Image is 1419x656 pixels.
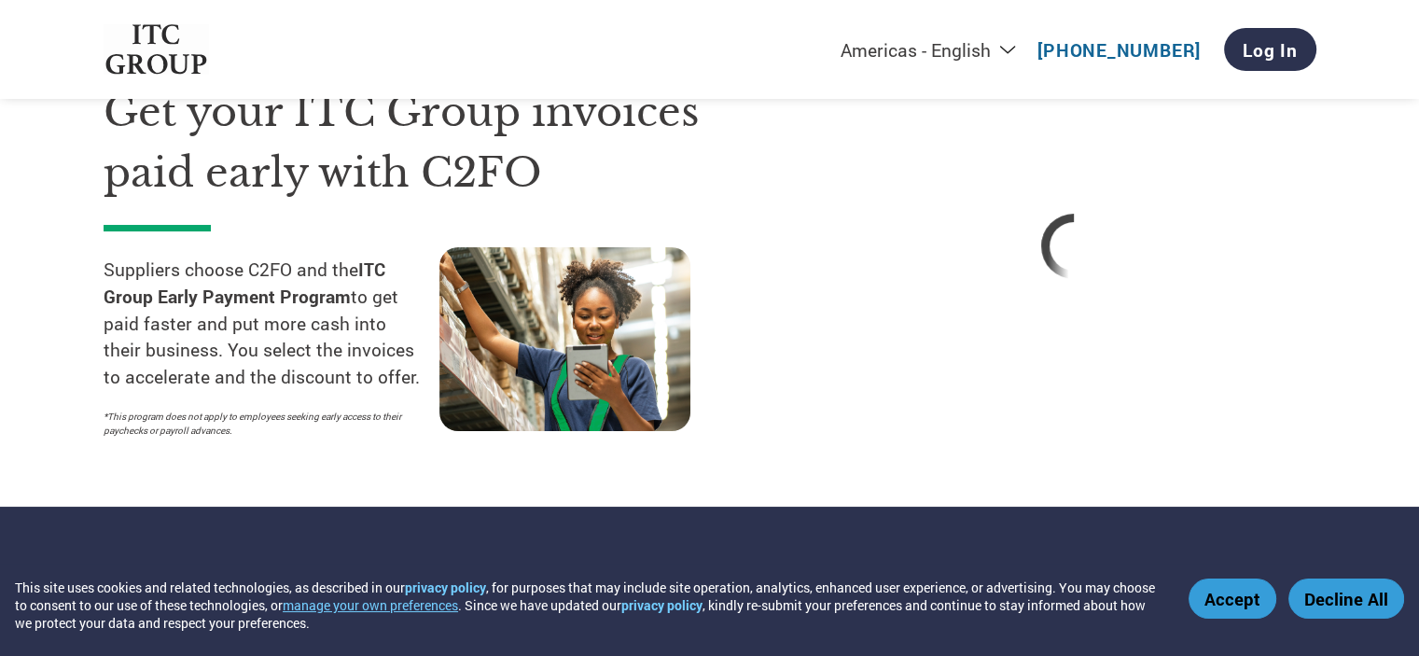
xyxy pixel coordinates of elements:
[104,410,421,438] p: *This program does not apply to employees seeking early access to their paychecks or payroll adva...
[283,596,458,614] button: manage your own preferences
[104,82,775,202] h1: Get your ITC Group invoices paid early with C2FO
[1037,38,1201,62] a: [PHONE_NUMBER]
[405,579,486,596] a: privacy policy
[1224,28,1316,71] a: Log In
[439,247,690,431] img: supply chain worker
[104,258,385,308] strong: ITC Group Early Payment Program
[1189,579,1276,619] button: Accept
[15,579,1162,632] div: This site uses cookies and related technologies, as described in our , for purposes that may incl...
[1288,579,1404,619] button: Decline All
[621,596,703,614] a: privacy policy
[104,257,439,391] p: Suppliers choose C2FO and the to get paid faster and put more cash into their business. You selec...
[104,24,210,76] img: ITC Group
